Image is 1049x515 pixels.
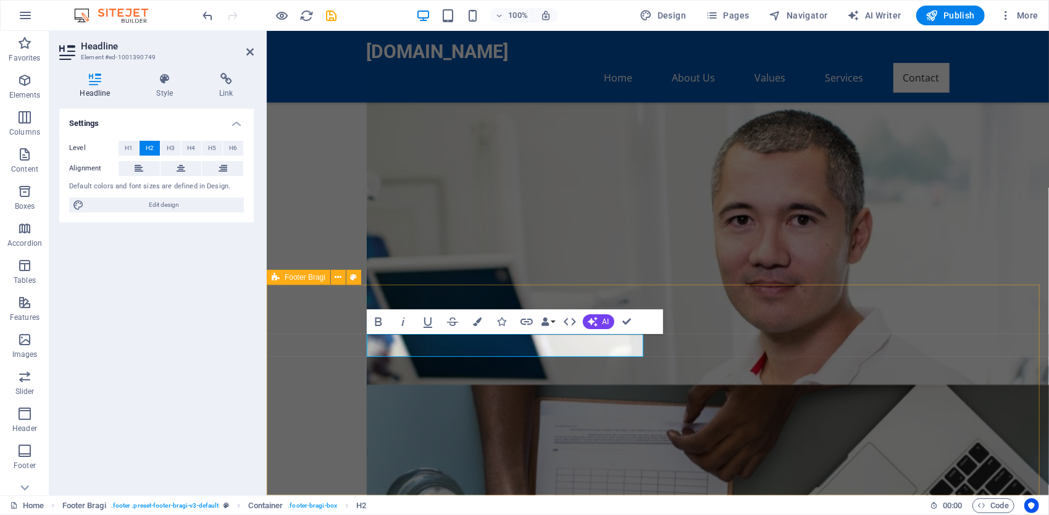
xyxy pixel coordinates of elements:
[288,498,337,513] span: . footer-bragi-box
[540,309,557,334] button: Data Bindings
[59,109,254,131] h4: Settings
[59,73,136,99] h4: Headline
[490,309,514,334] button: Icons
[416,309,440,334] button: Underline (Ctrl+U)
[202,141,222,156] button: H5
[1024,498,1039,513] button: Usercentrics
[136,73,199,99] h4: Style
[199,73,254,99] h4: Link
[324,8,339,23] button: save
[951,501,953,510] span: :
[81,41,254,52] h2: Headline
[325,9,339,23] i: Save (Ctrl+S)
[119,141,139,156] button: H1
[391,309,415,334] button: Italic (Ctrl+I)
[466,309,489,334] button: Colors
[88,198,240,212] span: Edit design
[201,8,215,23] button: undo
[224,502,229,509] i: This element is a customizable preset
[146,141,154,156] span: H2
[182,141,202,156] button: H4
[843,6,906,25] button: AI Writer
[208,141,216,156] span: H5
[356,498,366,513] span: Click to select. Double-click to edit
[995,6,1043,25] button: More
[10,312,40,322] p: Features
[69,161,119,176] label: Alignment
[187,141,195,156] span: H4
[9,90,41,100] p: Elements
[15,387,35,396] p: Slider
[161,141,181,156] button: H3
[515,309,538,334] button: Link
[14,461,36,471] p: Footer
[367,309,390,334] button: Bold (Ctrl+B)
[558,309,582,334] button: HTML
[769,9,828,22] span: Navigator
[201,9,215,23] i: Undo: Change logo type (Ctrl+Z)
[943,498,962,513] span: 00 00
[223,141,243,156] button: H6
[978,498,1009,513] span: Code
[930,498,963,513] h6: Session time
[972,498,1014,513] button: Code
[111,498,219,513] span: . footer .preset-footer-bragi-v3-default
[508,8,528,23] h6: 100%
[300,9,314,23] i: Reload page
[635,6,692,25] button: Design
[848,9,901,22] span: AI Writer
[490,8,533,23] button: 100%
[285,274,325,281] span: Footer Bragi
[62,498,106,513] span: Click to select. Double-click to edit
[69,198,244,212] button: Edit design
[81,52,229,63] h3: Element #ed-1001390749
[9,53,40,63] p: Favorites
[441,309,464,334] button: Strikethrough
[62,498,367,513] nav: breadcrumb
[7,238,42,248] p: Accordion
[603,318,609,325] span: AI
[10,498,44,513] a: Click to cancel selection. Double-click to open Pages
[167,141,175,156] span: H3
[69,182,244,192] div: Default colors and font sizes are defined in Design.
[635,6,692,25] div: Design (Ctrl+Alt+Y)
[916,6,985,25] button: Publish
[125,141,133,156] span: H1
[14,275,36,285] p: Tables
[12,424,37,433] p: Header
[299,8,314,23] button: reload
[11,164,38,174] p: Content
[701,6,754,25] button: Pages
[616,309,639,334] button: Confirm (Ctrl+⏎)
[706,9,749,22] span: Pages
[9,127,40,137] p: Columns
[926,9,975,22] span: Publish
[764,6,833,25] button: Navigator
[12,350,38,359] p: Images
[275,8,290,23] button: Click here to leave preview mode and continue editing
[15,201,35,211] p: Boxes
[1000,9,1039,22] span: More
[583,314,614,329] button: AI
[540,10,551,21] i: On resize automatically adjust zoom level to fit chosen device.
[71,8,164,23] img: Editor Logo
[69,141,119,156] label: Level
[640,9,687,22] span: Design
[249,498,283,513] span: Click to select. Double-click to edit
[229,141,237,156] span: H6
[140,141,160,156] button: H2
